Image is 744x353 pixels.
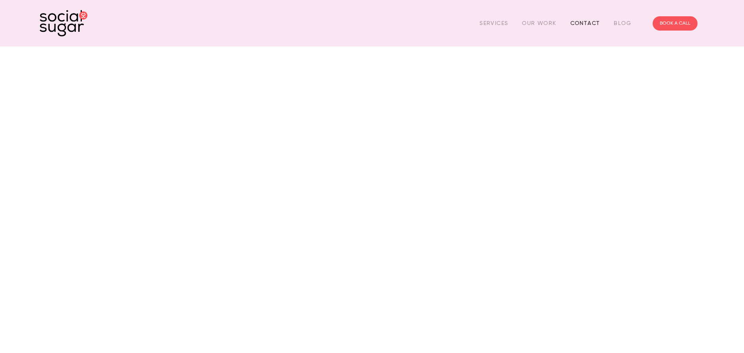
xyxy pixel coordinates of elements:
a: Contact [570,17,600,29]
img: SocialSugar [40,10,87,37]
a: Services [479,17,508,29]
a: Our Work [522,17,556,29]
a: BOOK A CALL [653,16,698,31]
a: Blog [614,17,631,29]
